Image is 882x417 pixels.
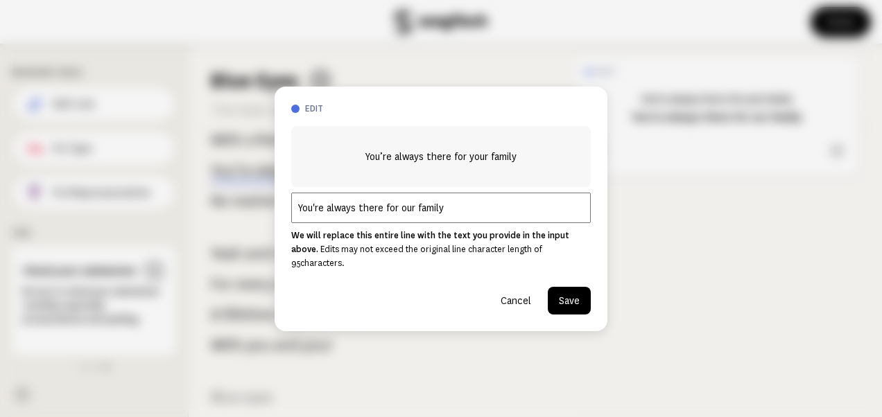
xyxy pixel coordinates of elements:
strong: We will replace this entire line with the text you provide in the input above. [291,231,569,254]
input: Add your line edit here [291,193,591,223]
span: You’re always there for your family [365,148,517,165]
span: Edits may not exceed the original line character length of 95 characters. [291,245,542,268]
h3: edit [305,103,591,115]
button: Save [548,287,591,314]
button: Cancel [490,287,542,314]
